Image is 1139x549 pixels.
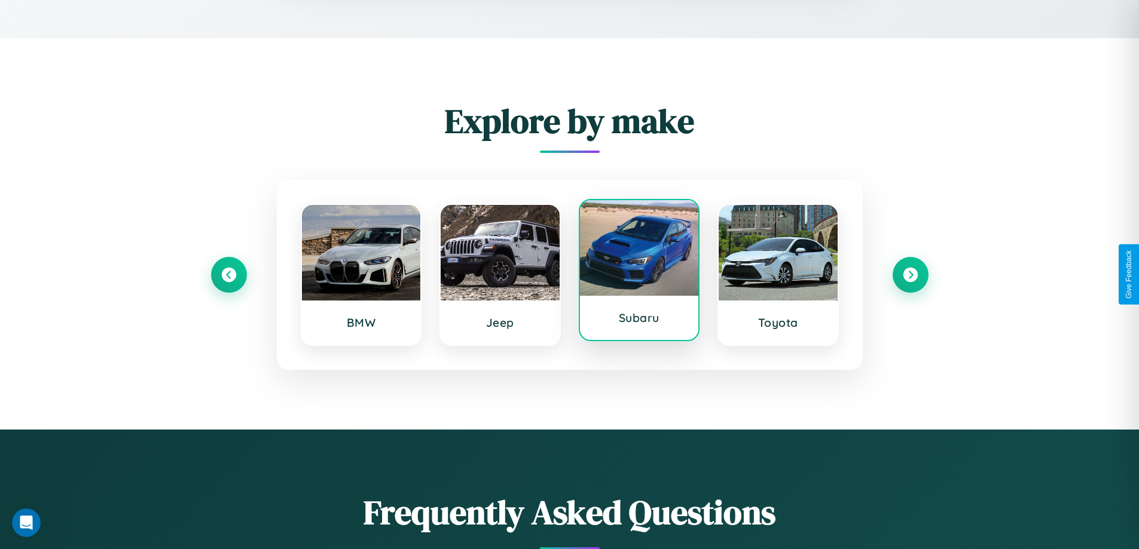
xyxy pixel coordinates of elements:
[1125,250,1133,299] div: Give Feedback
[211,489,929,535] h2: Frequently Asked Questions
[211,98,929,144] h2: Explore by make
[12,508,41,537] iframe: Intercom live chat
[731,315,826,330] h3: Toyota
[592,311,687,325] h3: Subaru
[314,315,409,330] h3: BMW
[453,315,548,330] h3: Jeep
